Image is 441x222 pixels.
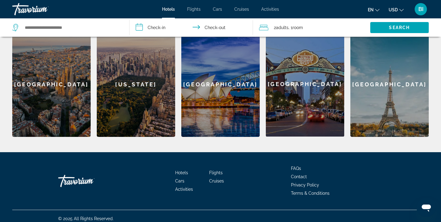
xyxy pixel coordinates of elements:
[291,166,301,171] a: FAQs
[12,1,73,17] a: Travorium
[130,18,253,37] button: Check in and out dates
[253,18,370,37] button: Travelers: 2 adults, 0 children
[389,7,398,12] span: USD
[291,174,307,179] a: Contact
[370,22,429,33] button: Search
[175,187,193,192] a: Activities
[162,7,175,12] a: Hotels
[389,5,404,14] button: Change currency
[209,179,224,183] a: Cruises
[266,32,344,137] div: [GEOGRAPHIC_DATA]
[288,23,303,32] span: , 1
[261,7,279,12] a: Activities
[276,25,288,30] span: Adults
[58,172,119,190] a: Travorium
[418,6,424,12] span: BI
[234,7,249,12] a: Cruises
[58,216,114,221] span: © 2025 All Rights Reserved.
[12,32,91,137] a: [GEOGRAPHIC_DATA]
[187,7,201,12] a: Flights
[266,32,344,137] a: [GEOGRAPHIC_DATA]
[175,170,188,175] a: Hotels
[413,3,429,16] button: User Menu
[291,182,319,187] a: Privacy Policy
[97,32,175,137] a: [US_STATE]
[274,23,288,32] span: 2
[368,5,379,14] button: Change language
[209,170,223,175] a: Flights
[213,7,222,12] a: Cars
[417,198,436,217] iframe: Кнопка запуска окна обмена сообщениями
[175,179,184,183] a: Cars
[350,32,429,137] a: [GEOGRAPHIC_DATA]
[368,7,374,12] span: en
[291,191,330,196] a: Terms & Conditions
[389,25,410,30] span: Search
[292,25,303,30] span: Room
[181,32,260,137] a: [GEOGRAPHIC_DATA]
